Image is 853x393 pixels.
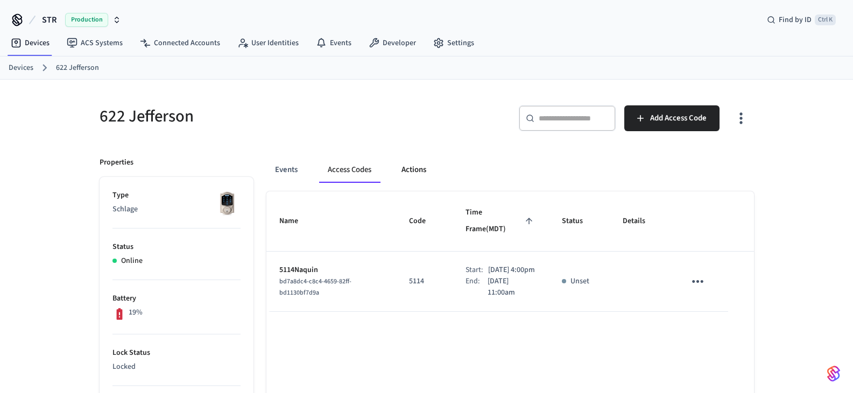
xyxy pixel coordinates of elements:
[623,213,659,230] span: Details
[131,33,229,53] a: Connected Accounts
[112,190,241,201] p: Type
[121,255,143,267] p: Online
[266,157,754,183] div: ant example
[112,241,241,253] p: Status
[65,13,108,27] span: Production
[488,276,536,298] p: [DATE] 11:00am
[56,62,99,74] a: 622 Jefferson
[214,190,241,217] img: Schlage Sense Smart Deadbolt with Camelot Trim, Front
[129,307,143,318] p: 19%
[827,365,840,382] img: SeamLogoGradient.69752ec5.svg
[466,204,536,238] span: Time Frame(MDT)
[112,347,241,359] p: Lock Status
[2,33,58,53] a: Devices
[466,276,488,298] div: End:
[100,105,420,127] h5: 622 Jefferson
[112,293,241,304] p: Battery
[266,191,754,312] table: sticky table
[466,265,488,276] div: Start:
[58,33,131,53] a: ACS Systems
[42,13,57,26] span: STR
[779,15,812,25] span: Find by ID
[562,213,597,230] span: Status
[624,105,720,131] button: Add Access Code
[307,33,360,53] a: Events
[112,361,241,373] p: Locked
[650,111,707,125] span: Add Access Code
[360,33,425,53] a: Developer
[393,157,435,183] button: Actions
[112,204,241,215] p: Schlage
[266,157,306,183] button: Events
[570,276,589,287] p: Unset
[409,213,440,230] span: Code
[9,62,33,74] a: Devices
[815,15,836,25] span: Ctrl K
[319,157,380,183] button: Access Codes
[279,213,312,230] span: Name
[100,157,133,168] p: Properties
[409,276,440,287] p: 5114
[279,265,383,276] p: 5114Naquin
[758,10,844,30] div: Find by IDCtrl K
[488,265,535,276] p: [DATE] 4:00pm
[425,33,483,53] a: Settings
[229,33,307,53] a: User Identities
[279,277,351,297] span: bd7a8dc4-c8c4-4659-82ff-bd1130bf7d9a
